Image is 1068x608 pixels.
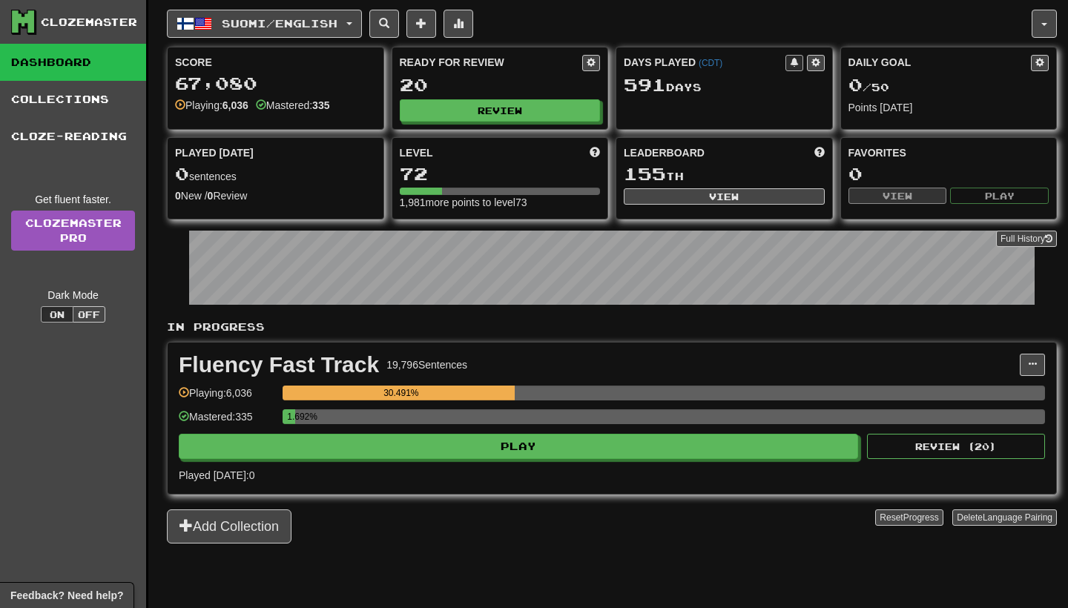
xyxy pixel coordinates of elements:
div: Mastered: 335 [179,409,275,434]
span: This week in points, UTC [814,145,825,160]
div: Favorites [848,145,1049,160]
div: 0 [848,165,1049,183]
div: Dark Mode [11,288,135,303]
div: Clozemaster [41,15,137,30]
span: Played [DATE]: 0 [179,469,254,481]
span: Progress [903,512,939,523]
div: 72 [400,165,601,183]
div: Ready for Review [400,55,583,70]
strong: 6,036 [222,99,248,111]
span: / 50 [848,81,889,93]
a: (CDT) [699,58,722,68]
div: Score [175,55,376,70]
div: Daily Goal [848,55,1032,71]
button: Full History [996,231,1057,247]
div: sentences [175,165,376,184]
span: 0 [175,163,189,184]
div: Playing: [175,98,248,113]
div: New / Review [175,188,376,203]
div: Fluency Fast Track [179,354,379,376]
div: 1,981 more points to level 73 [400,195,601,210]
span: Score more points to level up [590,145,600,160]
button: Suomi/English [167,10,362,38]
button: View [848,188,947,204]
button: Play [179,434,858,459]
button: Play [950,188,1049,204]
p: In Progress [167,320,1057,334]
button: On [41,306,73,323]
span: 0 [848,74,863,95]
span: Suomi / English [222,17,337,30]
div: Get fluent faster. [11,192,135,207]
span: 591 [624,74,666,95]
button: More stats [444,10,473,38]
div: Days Played [624,55,785,70]
div: th [624,165,825,184]
div: 20 [400,76,601,94]
button: Review [400,99,601,122]
span: Language Pairing [983,512,1052,523]
button: View [624,188,825,205]
button: DeleteLanguage Pairing [952,509,1057,526]
button: Review (20) [867,434,1045,459]
div: 19,796 Sentences [386,357,467,372]
div: 67,080 [175,74,376,93]
div: 30.491% [287,386,515,400]
button: Add Collection [167,509,291,543]
div: Points [DATE] [848,100,1049,115]
button: Add sentence to collection [406,10,436,38]
span: Played [DATE] [175,145,254,160]
a: ClozemasterPro [11,211,135,251]
button: Off [73,306,105,323]
div: Mastered: [256,98,330,113]
button: Search sentences [369,10,399,38]
div: Day s [624,76,825,95]
span: 155 [624,163,666,184]
span: Level [400,145,433,160]
strong: 335 [312,99,329,111]
span: Open feedback widget [10,588,123,603]
strong: 0 [175,190,181,202]
strong: 0 [208,190,214,202]
div: 1.692% [287,409,295,424]
div: Playing: 6,036 [179,386,275,410]
button: ResetProgress [875,509,943,526]
span: Leaderboard [624,145,705,160]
